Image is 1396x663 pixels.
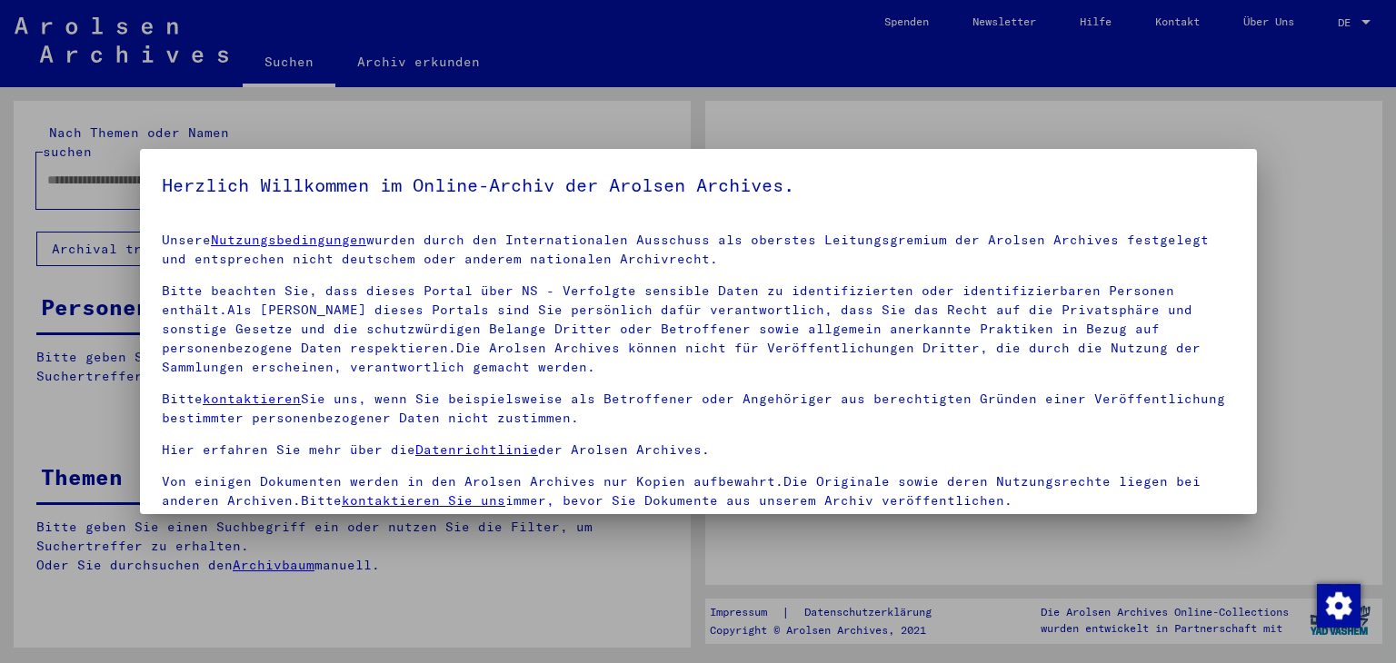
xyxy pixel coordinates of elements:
a: kontaktieren [203,391,301,407]
img: Zustimmung ändern [1317,584,1361,628]
p: Hier erfahren Sie mehr über die der Arolsen Archives. [162,440,1235,460]
p: Von einigen Dokumenten werden in den Arolsen Archives nur Kopien aufbewahrt.Die Originale sowie d... [162,472,1235,510]
a: Datenrichtlinie [415,441,538,458]
p: Unsere wurden durch den Internationalen Ausschuss als oberstes Leitungsgremium der Arolsen Archiv... [162,231,1235,269]
p: Bitte Sie uns, wenn Sie beispielsweise als Betroffener oder Angehöriger aus berechtigten Gründen ... [162,390,1235,428]
h5: Herzlich Willkommen im Online-Archiv der Arolsen Archives. [162,171,1235,200]
a: kontaktieren Sie uns [342,492,505,509]
p: Bitte beachten Sie, dass dieses Portal über NS - Verfolgte sensible Daten zu identifizierten oder... [162,282,1235,377]
a: Nutzungsbedingungen [211,232,366,248]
